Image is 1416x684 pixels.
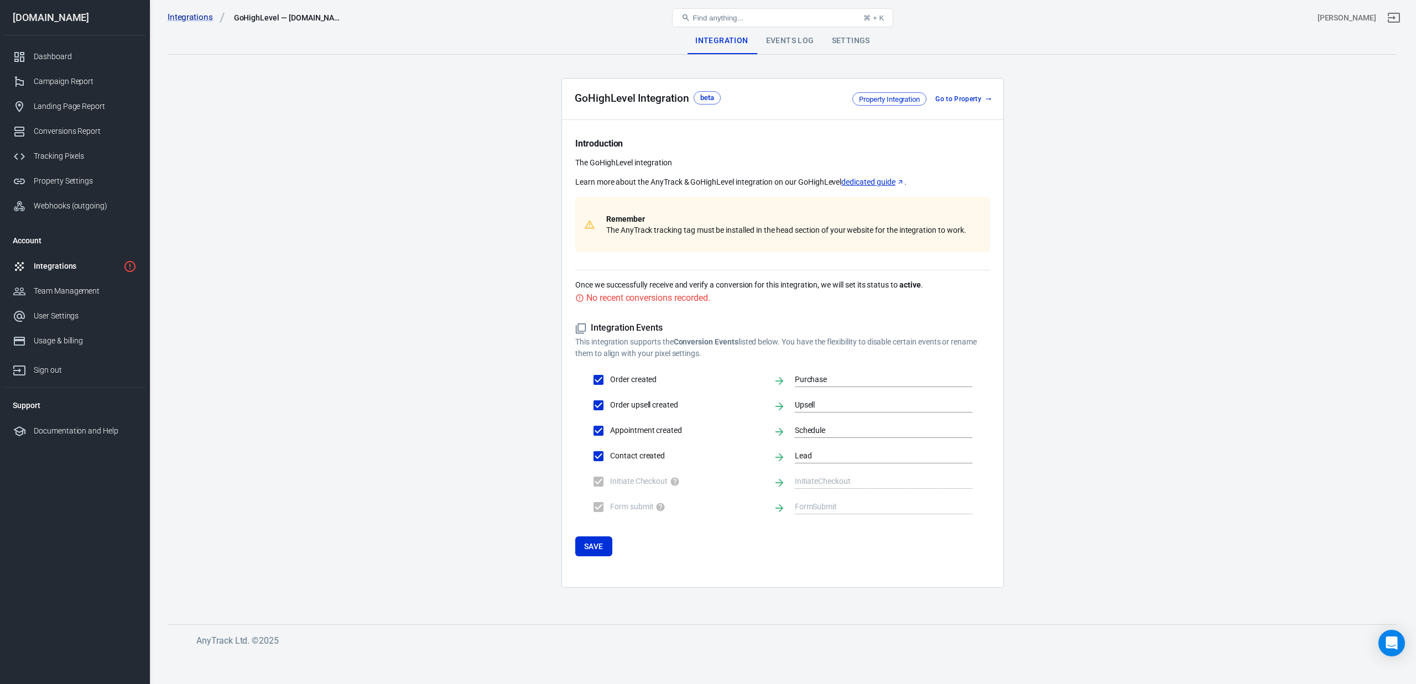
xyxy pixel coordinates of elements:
a: Dashboard [4,44,145,69]
div: No recent conversions recorded. [586,291,710,305]
div: Open Intercom Messenger [1378,630,1405,656]
input: InitiateCheckout [795,474,972,488]
a: Landing Page Report [4,94,145,119]
p: Learn more about the AnyTrack & GoHighLevel integration on our GoHighLevel . [575,176,990,188]
div: Webhooks (outgoing) [34,200,137,212]
div: beta [700,92,714,103]
a: Team Management [4,279,145,304]
input: Purchase [795,373,956,387]
div: Team Management [34,285,137,297]
div: Property Settings [34,175,137,187]
span: Find anything... [693,14,743,22]
div: GoHighLevel Integration [575,92,689,104]
li: Support [4,392,145,419]
p: The AnyTrack tracking tag must be installed in the head section of your website for the integrati... [606,213,966,236]
h5: Integration Events [575,322,990,334]
div: [DOMAIN_NAME] [4,13,145,23]
li: Account [4,227,145,254]
button: Find anything...⌘ + K [672,8,893,27]
span: Property Integration [855,94,924,105]
svg: It is automatically tracked by AnyTrack Tag [655,502,665,512]
span: Contact created [610,450,764,462]
div: Settings [823,28,879,54]
div: Landing Page Report [34,101,137,112]
p: This integration supports the listed below. You have the flexibility to disable certain events or... [575,336,990,359]
span: Order created [610,374,764,385]
p: Once we successfully receive and verify a conversion for this integration, we will set its status... [575,279,990,291]
h6: AnyTrack Ltd. © 2025 [196,634,1026,648]
div: Integrations [34,260,119,272]
svg: It is automatically tracked by AnyTrack Tag [670,477,680,487]
div: ⌘ + K [863,14,884,22]
strong: Conversion Events [674,337,738,346]
div: Campaign Report [34,76,137,87]
button: Save [575,536,612,557]
span: Order upsell created [610,399,764,411]
div: Usage & billing [34,335,137,347]
a: Integrations [4,254,145,279]
input: Upsell [795,398,956,412]
a: Sign out [4,353,145,383]
strong: Remember [606,215,645,223]
input: FormSubmit [795,500,972,514]
a: User Settings [4,304,145,328]
a: Go to Property [931,93,995,105]
p: Introduction [575,138,990,149]
a: Property Settings [4,169,145,194]
svg: 1 networks not verified yet [123,260,137,273]
span: Form submit [610,501,764,513]
a: Usage & billing [4,328,145,353]
input: Lead [795,449,956,463]
div: Dashboard [34,51,137,62]
div: Events Log [757,28,823,54]
a: Integrations [168,12,225,23]
a: Conversions Report [4,119,145,144]
a: Webhooks (outgoing) [4,194,145,218]
div: Integration [686,28,757,54]
p: The GoHighLevel integration [575,157,990,169]
span: Appointment created [610,425,764,436]
div: Account id: upM9V45O [1318,12,1376,24]
strong: active [899,280,921,289]
div: User Settings [34,310,137,322]
a: dedicated guide [841,176,904,188]
div: GoHighLevel — rabuhacoaching.com [234,12,345,23]
div: Tracking Pixels [34,150,137,162]
div: Documentation and Help [34,425,137,437]
div: Sign out [34,364,137,376]
input: Schedule [795,424,956,437]
a: Sign out [1381,4,1407,31]
div: Conversions Report [34,126,137,137]
span: Initiate Checkout [610,476,764,487]
a: Campaign Report [4,69,145,94]
a: Tracking Pixels [4,144,145,169]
